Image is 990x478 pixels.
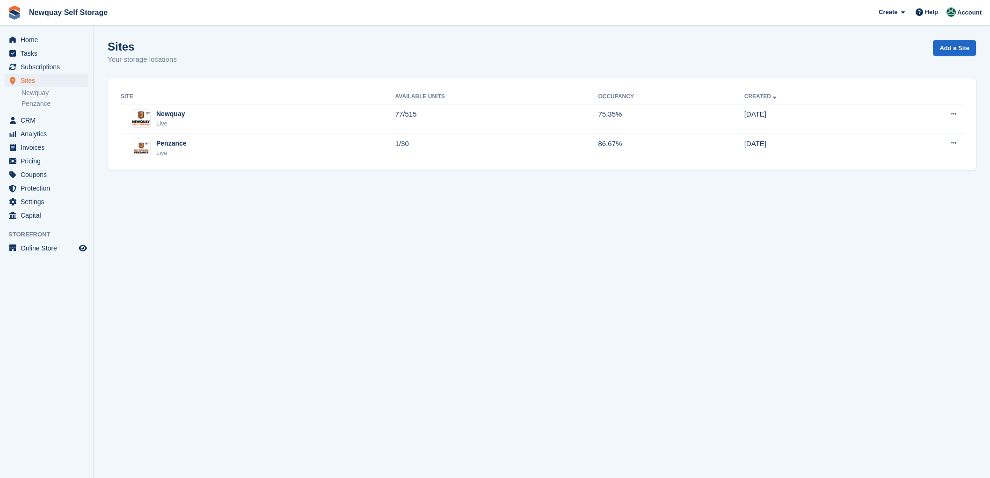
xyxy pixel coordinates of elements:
span: Invoices [21,141,77,154]
a: Preview store [77,243,88,254]
a: Created [744,93,779,100]
img: Image of Penzance site [132,141,150,155]
a: menu [5,127,88,140]
span: CRM [21,114,77,127]
a: menu [5,60,88,74]
th: Occupancy [598,89,744,104]
a: menu [5,168,88,181]
span: Account [957,8,982,17]
span: Coupons [21,168,77,181]
div: Penzance [156,139,187,148]
th: Site [119,89,395,104]
span: Storefront [8,230,93,239]
a: menu [5,33,88,46]
th: Available Units [395,89,598,104]
div: Live [156,119,185,128]
span: Tasks [21,47,77,60]
span: Help [925,7,938,17]
span: Home [21,33,77,46]
span: Capital [21,209,77,222]
a: menu [5,154,88,168]
span: Create [879,7,897,17]
td: 1/30 [395,133,598,162]
span: Sites [21,74,77,87]
img: JON [946,7,956,17]
a: menu [5,182,88,195]
a: Add a Site [933,40,976,56]
a: menu [5,209,88,222]
span: Settings [21,195,77,208]
td: 77/515 [395,104,598,133]
a: menu [5,114,88,127]
td: 75.35% [598,104,744,133]
span: Online Store [21,242,77,255]
span: Protection [21,182,77,195]
span: Pricing [21,154,77,168]
td: 86.67% [598,133,744,162]
div: Live [156,148,187,158]
span: Analytics [21,127,77,140]
a: menu [5,141,88,154]
a: Penzance [22,99,88,108]
a: Newquay [22,88,88,97]
div: Newquay [156,109,185,119]
img: stora-icon-8386f47178a22dfd0bd8f6a31ec36ba5ce8667c1dd55bd0f319d3a0aa187defe.svg [7,6,22,20]
p: Your storage locations [108,54,177,65]
h1: Sites [108,40,177,53]
a: menu [5,74,88,87]
img: Image of Newquay site [132,111,150,125]
td: [DATE] [744,104,884,133]
a: menu [5,195,88,208]
a: Newquay Self Storage [25,5,111,20]
span: Subscriptions [21,60,77,74]
a: menu [5,242,88,255]
td: [DATE] [744,133,884,162]
a: menu [5,47,88,60]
